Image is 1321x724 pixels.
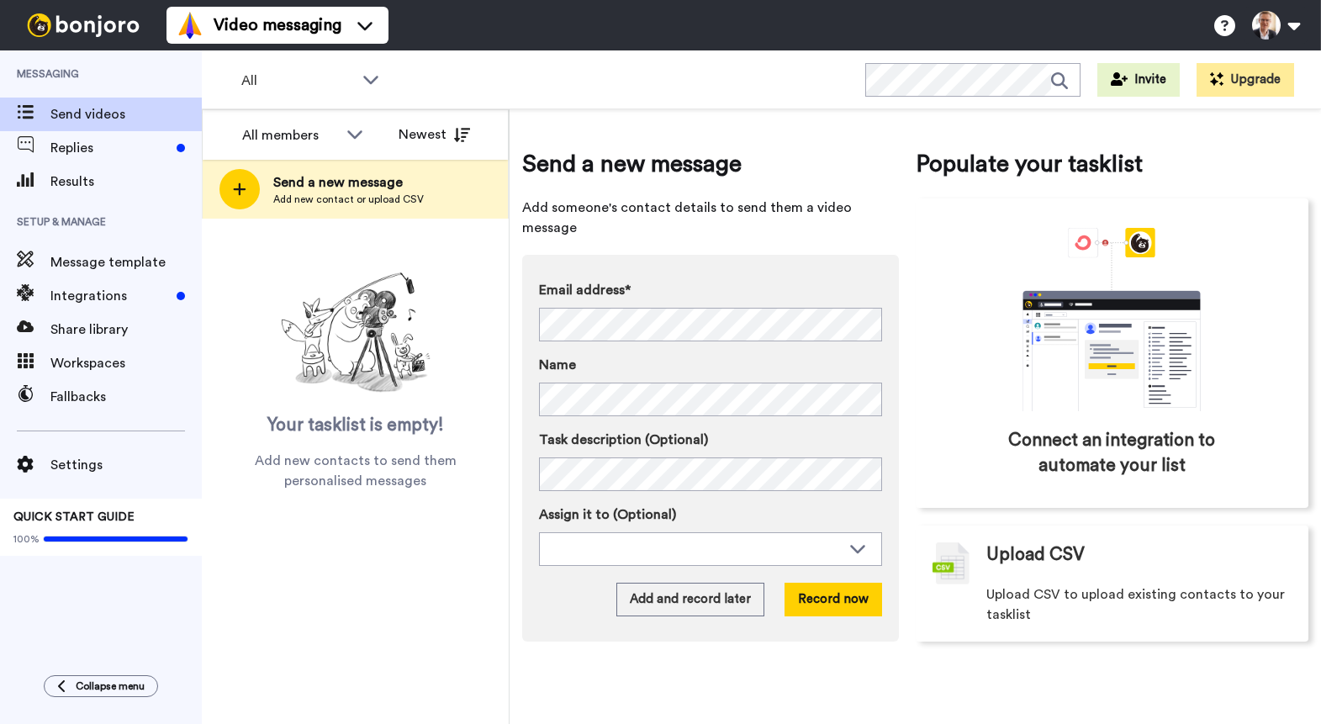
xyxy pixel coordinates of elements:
[20,13,146,37] img: bj-logo-header-white.svg
[616,583,764,616] button: Add and record later
[273,172,424,193] span: Send a new message
[273,193,424,206] span: Add new contact or upload CSV
[272,266,440,400] img: ready-set-action.png
[986,542,1085,568] span: Upload CSV
[50,104,202,124] span: Send videos
[985,228,1238,411] div: animation
[50,455,202,475] span: Settings
[539,280,882,300] label: Email address*
[916,147,1309,181] span: Populate your tasklist
[986,584,1292,625] span: Upload CSV to upload existing contacts to your tasklist
[522,147,899,181] span: Send a new message
[50,172,202,192] span: Results
[1197,63,1294,97] button: Upgrade
[177,12,203,39] img: vm-color.svg
[50,252,202,272] span: Message template
[44,675,158,697] button: Collapse menu
[539,430,882,450] label: Task description (Optional)
[242,125,338,145] div: All members
[50,353,202,373] span: Workspaces
[933,542,970,584] img: csv-grey.png
[539,505,882,525] label: Assign it to (Optional)
[785,583,882,616] button: Record now
[50,286,170,306] span: Integrations
[267,413,444,438] span: Your tasklist is empty!
[241,71,354,91] span: All
[1097,63,1180,97] button: Invite
[76,679,145,693] span: Collapse menu
[50,387,202,407] span: Fallbacks
[214,13,341,37] span: Video messaging
[50,320,202,340] span: Share library
[13,532,40,546] span: 100%
[522,198,899,238] span: Add someone's contact details to send them a video message
[539,355,576,375] span: Name
[386,118,483,151] button: Newest
[13,511,135,523] span: QUICK START GUIDE
[987,428,1238,478] span: Connect an integration to automate your list
[50,138,170,158] span: Replies
[227,451,483,491] span: Add new contacts to send them personalised messages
